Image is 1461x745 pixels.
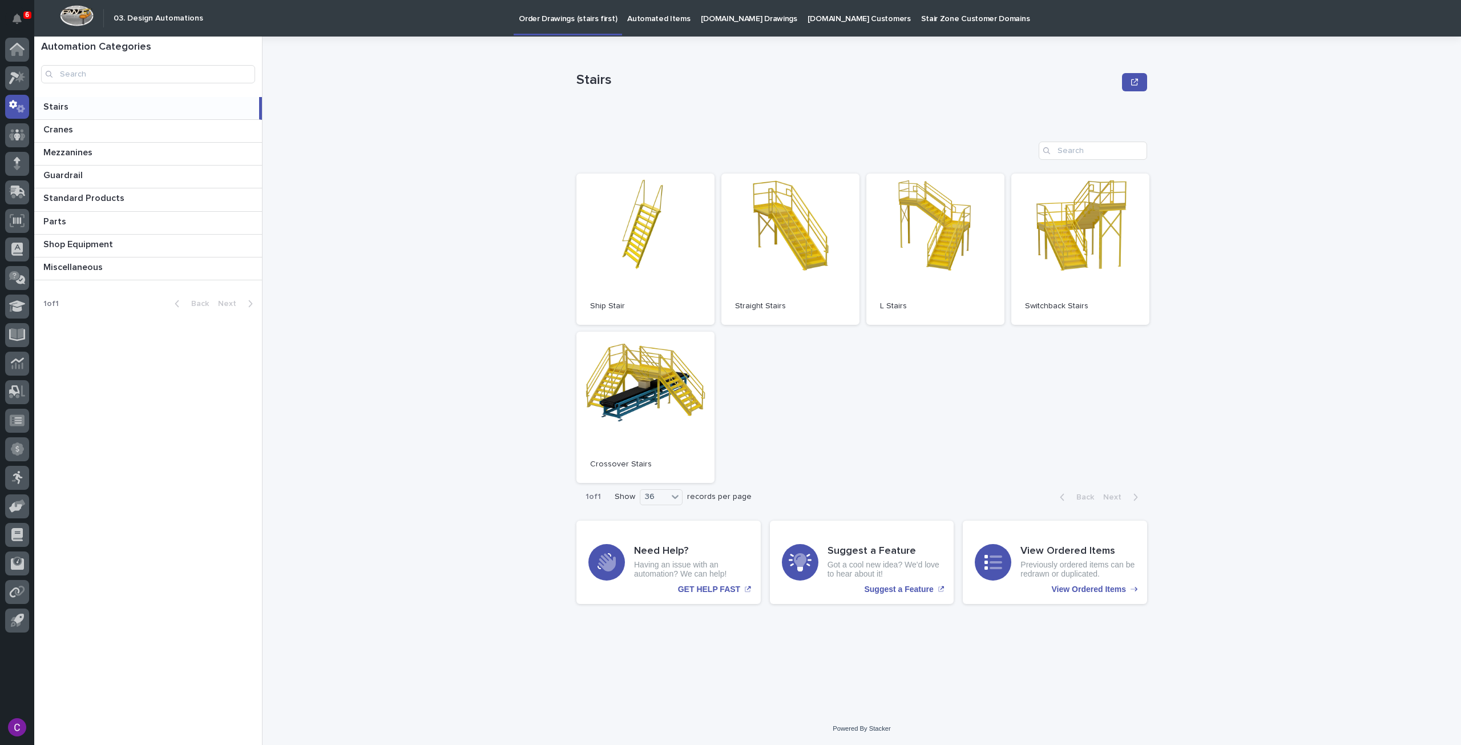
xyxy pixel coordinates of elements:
p: L Stairs [880,301,991,311]
a: View Ordered Items [963,521,1147,604]
p: Got a cool new idea? We'd love to hear about it! [828,560,942,579]
a: CranesCranes [34,120,262,143]
span: Back [1069,493,1094,501]
a: Standard ProductsStandard Products [34,188,262,211]
p: Parts [43,214,68,227]
p: records per page [687,492,752,502]
button: Notifications [5,7,29,31]
span: Next [1103,493,1128,501]
a: StairsStairs [34,97,262,120]
h3: Suggest a Feature [828,545,942,558]
a: PartsParts [34,212,262,235]
p: Guardrail [43,168,85,181]
div: Notifications6 [14,14,29,32]
a: MiscellaneousMiscellaneous [34,257,262,280]
a: L Stairs [866,174,1004,325]
p: Show [615,492,635,502]
a: Shop EquipmentShop Equipment [34,235,262,257]
p: Straight Stairs [735,301,846,311]
a: MezzaninesMezzanines [34,143,262,166]
div: 36 [640,491,668,503]
p: Having an issue with an automation? We can help! [634,560,749,579]
p: Cranes [43,122,75,135]
a: Straight Stairs [721,174,859,325]
p: Standard Products [43,191,127,204]
p: 6 [25,11,29,19]
h1: Automation Categories [41,41,255,54]
p: Crossover Stairs [590,460,701,469]
button: Back [1051,492,1099,502]
p: Suggest a Feature [864,585,933,594]
button: Next [1099,492,1147,502]
p: 1 of 1 [34,290,68,318]
a: GET HELP FAST [576,521,761,604]
input: Search [1039,142,1147,160]
a: Ship Stair [576,174,715,325]
p: Switchback Stairs [1025,301,1136,311]
p: Ship Stair [590,301,701,311]
a: Crossover Stairs [576,332,715,483]
a: Suggest a Feature [770,521,954,604]
h3: Need Help? [634,545,749,558]
a: Powered By Stacker [833,725,890,732]
span: Back [184,300,209,308]
button: Next [213,299,262,309]
p: Mezzanines [43,145,95,158]
p: Previously ordered items can be redrawn or duplicated. [1020,560,1135,579]
p: Stairs [43,99,71,112]
a: Switchback Stairs [1011,174,1149,325]
p: GET HELP FAST [678,585,740,594]
img: Workspace Logo [60,5,94,26]
h3: View Ordered Items [1020,545,1135,558]
span: Next [218,300,243,308]
h2: 03. Design Automations [114,14,203,23]
p: Miscellaneous [43,260,105,273]
p: 1 of 1 [576,483,610,511]
button: users-avatar [5,715,29,739]
input: Search [41,65,255,83]
p: View Ordered Items [1052,585,1126,594]
button: Back [166,299,213,309]
p: Shop Equipment [43,237,115,250]
a: GuardrailGuardrail [34,166,262,188]
p: Stairs [576,72,1117,88]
